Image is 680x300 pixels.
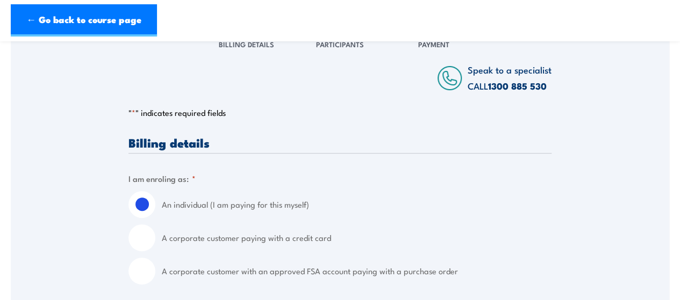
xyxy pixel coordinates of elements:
[488,79,547,93] a: 1300 885 530
[162,191,552,218] label: An individual (I am paying for this myself)
[128,107,552,118] p: " " indicates required fields
[468,63,552,92] span: Speak to a specialist CALL
[162,224,552,251] label: A corporate customer paying with a credit card
[418,39,449,49] span: Payment
[128,136,552,149] h3: Billing details
[128,172,196,185] legend: I am enroling as:
[316,39,364,49] span: Participants
[162,258,552,284] label: A corporate customer with an approved FSA account paying with a purchase order
[219,39,274,49] span: Billing Details
[11,4,157,36] a: ← Go back to course page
